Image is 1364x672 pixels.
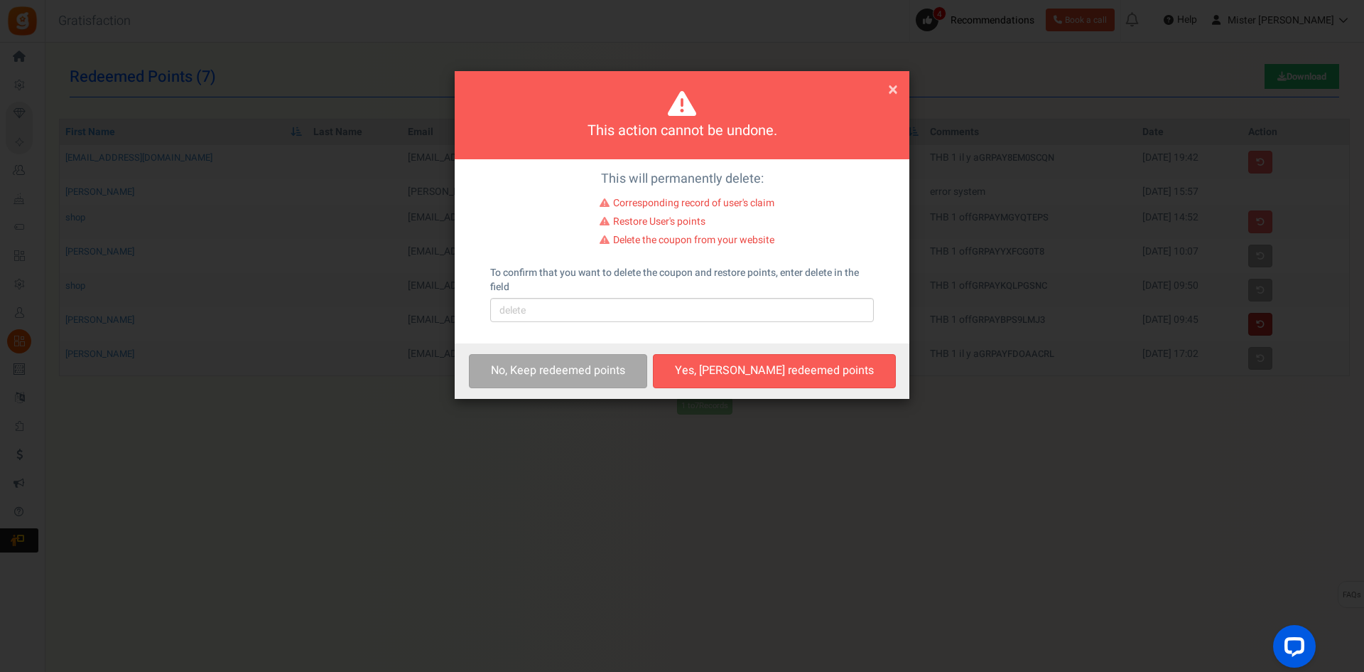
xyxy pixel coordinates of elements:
[653,354,896,388] button: Yes, [PERSON_NAME] redeemed points
[490,298,874,322] input: delete
[469,354,647,388] button: No, Keep redeemed points
[888,76,898,103] span: ×
[490,266,874,294] label: To confirm that you want to delete the coupon and restore points, enter delete in the field
[600,233,774,252] li: Delete the coupon from your website
[600,196,774,215] li: Corresponding record of user's claim
[600,215,774,233] li: Restore User's points
[472,121,892,142] h4: This action cannot be undone.
[465,170,899,188] p: This will permanently delete:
